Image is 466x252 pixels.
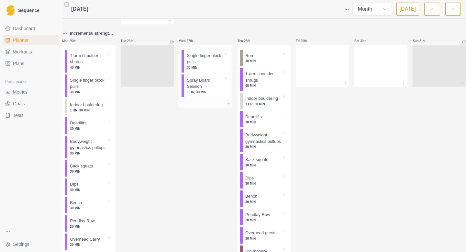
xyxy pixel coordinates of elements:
p: 30 MIN [245,236,282,241]
span: [DATE] [71,5,88,13]
a: Workouts [3,47,59,57]
p: Deadlifts [245,114,262,120]
div: Spray Board Session1 HR, 30 MIN [182,74,230,97]
span: Metrics [13,89,28,95]
div: Indoor bouldering1 HR, 30 MIN [65,99,113,116]
p: 30 MIN [187,65,223,70]
img: Logo [6,5,15,16]
span: Goals [13,100,25,107]
div: Single finger block pulls30 MIN [65,74,113,97]
p: Run [245,52,253,59]
p: Thu 28th [238,39,257,43]
span: Sequence [18,8,39,13]
p: 30 MIN [245,200,282,204]
div: Pendlay Row20 MIN [65,215,113,232]
button: [DATE] [396,3,419,16]
p: Back squats [245,156,268,163]
p: 40 MIN [70,65,106,70]
p: 20 MIN [245,218,282,223]
p: 20 MIN [70,224,106,229]
p: Spray Board Session [187,77,223,90]
a: Tests [3,110,59,120]
p: Mon 25th [62,39,82,43]
p: Wed 27th [179,39,198,43]
p: 30 MIN [70,151,106,156]
p: Overhead Carry [70,236,100,243]
p: 30 MIN [70,90,106,95]
div: Deadlifts30 MIN [65,117,113,134]
p: 30 MIN [70,126,106,131]
div: Bodyweight gymnastics pullups30 MIN [240,129,288,152]
p: Dips [245,175,254,181]
div: Bench30 MIN [240,190,288,207]
p: Dips [70,181,78,188]
div: Dips30 MIN [65,178,113,195]
p: Single finger block pulls [187,52,223,65]
p: 30 MIN [70,169,106,174]
p: 40 MIN [245,83,282,88]
span: Plans [13,60,24,67]
p: Bodyweight gymnastics pullups [245,132,282,144]
p: Deadlifts [70,120,86,126]
span: Tests [13,112,24,119]
a: LogoSequence [3,3,59,18]
a: Metrics [3,87,59,97]
p: 1 HR, 30 MIN [245,102,282,107]
div: Overhead press30 MIN [240,227,288,244]
div: Overhead Carry20 MIN [65,234,113,250]
div: Deadlifts30 MIN [240,111,288,128]
div: Pendlay Row20 MIN [240,209,288,225]
p: Bench [70,200,82,206]
div: 1-arm shoulder shrugs40 MIN [240,68,288,91]
p: Back squats [70,163,93,169]
p: Incremental strength Wk 2 (3 sets) [70,30,116,37]
p: Bodyweight gymnastics pullups [70,138,106,151]
p: 1-arm shoulder shrugs [245,71,282,83]
div: Performance [3,76,59,87]
p: Fri 29th [296,39,315,43]
p: Tue 26th [121,39,140,43]
div: Back squats30 MIN [240,154,288,170]
p: 30 MIN [70,206,106,211]
a: Planner [3,35,59,45]
p: 30 MIN [245,120,282,125]
div: Back squats30 MIN [65,160,113,177]
div: Bench30 MIN [65,197,113,213]
p: Indoor bouldering [245,95,278,102]
a: Plans [3,58,59,69]
p: Single finger block pulls [70,77,106,90]
p: 30 MIN [245,59,282,63]
p: Indoor bouldering [70,102,103,108]
div: Single finger block pulls30 MIN [182,50,230,73]
span: Workouts [13,49,32,55]
p: 30 MIN [70,188,106,192]
a: Goals [3,98,59,109]
p: 30 MIN [245,163,282,168]
div: Indoor bouldering1 HR, 30 MIN [240,93,288,109]
div: Dips30 MIN [240,172,288,189]
p: Sun 31st [413,39,432,43]
div: Run30 MIN [240,50,288,66]
button: Settings [3,239,59,249]
p: Overhead press [245,230,275,236]
p: 20 MIN [70,242,106,247]
p: 1 HR, 30 MIN [187,90,223,95]
div: Bodyweight gymnastics pullups30 MIN [65,136,113,158]
p: Pendlay Row [70,218,95,224]
span: Dashboard [13,25,35,32]
p: Pendlay Row [245,212,270,218]
span: Planner [13,37,28,43]
p: Bench [245,193,257,200]
p: 1-arm shoulder shrugs [70,52,106,65]
p: 30 MIN [245,181,282,186]
p: 30 MIN [245,144,282,149]
a: Dashboard [3,23,59,34]
p: 1 HR, 30 MIN [70,108,106,113]
p: Sat 30th [354,39,374,43]
div: 1-arm shoulder shrugs40 MIN [65,50,113,73]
